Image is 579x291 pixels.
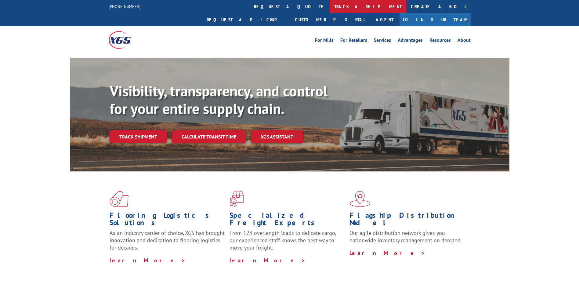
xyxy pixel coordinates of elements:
a: About [458,38,471,45]
a: Request a pickup [202,13,290,26]
a: Agent [370,13,400,26]
h1: Flagship Distribution Model [349,212,465,229]
a: Customer Portal [290,13,370,26]
p: From 123 overlength loads to delicate cargo, our experienced staff knows the best way to move you... [230,229,345,257]
a: [PHONE_NUMBER] [109,3,140,9]
b: Visibility, transparency, and control for your entire supply chain. [110,81,327,118]
img: xgs-icon-total-supply-chain-intelligence-red [110,191,128,207]
span: As an industry carrier of choice, XGS has brought innovation and dedication to flooring logistics... [110,229,225,251]
a: Track shipment [110,130,167,143]
h1: Specialized Freight Experts [230,212,345,229]
a: Calculate transit time [172,130,246,143]
a: Join Our Team [400,13,471,26]
h1: Flooring Logistics Solutions [110,212,225,229]
img: xgs-icon-flagship-distribution-model-red [349,191,371,207]
a: Advantages [398,38,423,45]
a: For Mills [315,38,334,45]
a: Services [374,38,391,45]
a: Learn More > [230,257,306,264]
a: Resources [429,38,451,45]
a: Learn More > [349,250,425,257]
span: Our agile distribution network gives you nationwide inventory management on demand. [349,229,462,244]
a: Learn More > [110,257,186,264]
img: xgs-icon-focused-on-flooring-red [230,191,244,207]
a: XGS ASSISTANT [251,130,303,143]
a: For Retailers [340,38,367,45]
